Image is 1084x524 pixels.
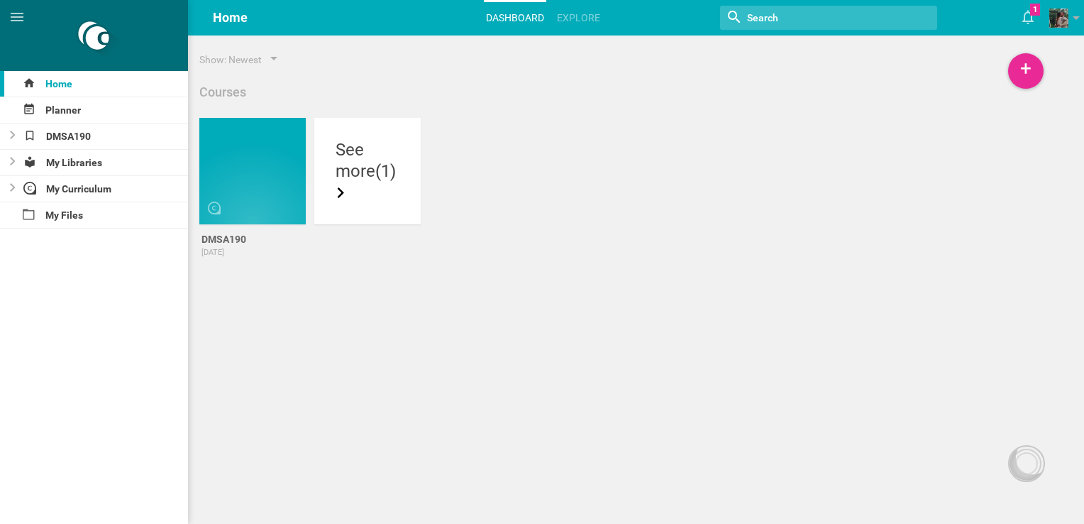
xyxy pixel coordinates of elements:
div: Course [208,190,314,214]
div: Courses [199,84,246,101]
div: more (1) [336,160,399,203]
div: 2025-09-10T18:49:18.068Z [201,248,304,258]
div: My Curriculum [19,176,189,202]
a: Dashboard [484,2,546,33]
div: DMSA190 [201,233,304,246]
div: DMSA190 [19,124,189,149]
a: Explore [555,2,602,33]
div: + [1008,53,1044,89]
a: Seemore(1) [314,118,421,288]
div: Show: Newest [199,53,262,67]
span: Home [213,10,248,25]
a: DMSA190[DATE] [199,118,306,288]
input: Search [746,9,875,27]
div: My Libraries [19,150,189,175]
div: See [336,139,399,160]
